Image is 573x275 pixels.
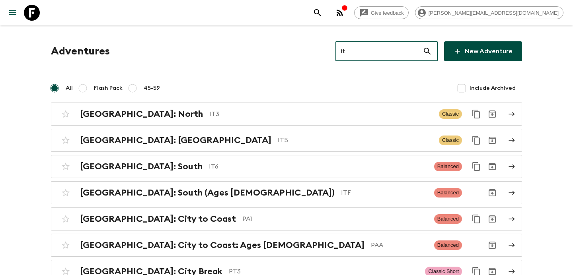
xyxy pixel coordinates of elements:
[484,132,500,148] button: Archive
[354,6,409,19] a: Give feedback
[468,132,484,148] button: Duplicate for 45-59
[51,129,522,152] a: [GEOGRAPHIC_DATA]: [GEOGRAPHIC_DATA]IT5ClassicDuplicate for 45-59Archive
[444,41,522,61] a: New Adventure
[484,159,500,174] button: Archive
[371,240,428,250] p: PAA
[335,40,423,62] input: e.g. AR1, Argentina
[341,188,428,198] p: ITF
[242,214,428,224] p: PA1
[468,211,484,227] button: Duplicate for 45-59
[484,237,500,253] button: Archive
[424,10,563,16] span: [PERSON_NAME][EMAIL_ADDRESS][DOMAIN_NAME]
[484,106,500,122] button: Archive
[209,162,428,171] p: IT6
[80,109,203,119] h2: [GEOGRAPHIC_DATA]: North
[468,159,484,174] button: Duplicate for 45-59
[51,207,522,230] a: [GEOGRAPHIC_DATA]: City to CoastPA1BalancedDuplicate for 45-59Archive
[66,84,73,92] span: All
[484,185,500,201] button: Archive
[51,155,522,178] a: [GEOGRAPHIC_DATA]: SouthIT6BalancedDuplicate for 45-59Archive
[144,84,160,92] span: 45-59
[80,161,203,172] h2: [GEOGRAPHIC_DATA]: South
[366,10,408,16] span: Give feedback
[94,84,123,92] span: Flash Pack
[209,109,433,119] p: IT3
[80,214,236,224] h2: [GEOGRAPHIC_DATA]: City to Coast
[434,162,462,171] span: Balanced
[415,6,563,19] div: [PERSON_NAME][EMAIL_ADDRESS][DOMAIN_NAME]
[51,234,522,257] a: [GEOGRAPHIC_DATA]: City to Coast: Ages [DEMOGRAPHIC_DATA]PAABalancedArchive
[80,240,364,250] h2: [GEOGRAPHIC_DATA]: City to Coast: Ages [DEMOGRAPHIC_DATA]
[80,188,335,198] h2: [GEOGRAPHIC_DATA]: South (Ages [DEMOGRAPHIC_DATA])
[278,136,433,145] p: IT5
[51,181,522,204] a: [GEOGRAPHIC_DATA]: South (Ages [DEMOGRAPHIC_DATA])ITFBalancedArchive
[434,240,462,250] span: Balanced
[434,188,462,198] span: Balanced
[310,5,325,21] button: search adventures
[434,214,462,224] span: Balanced
[80,135,271,145] h2: [GEOGRAPHIC_DATA]: [GEOGRAPHIC_DATA]
[468,106,484,122] button: Duplicate for 45-59
[51,43,110,59] h1: Adventures
[470,84,516,92] span: Include Archived
[484,211,500,227] button: Archive
[439,136,462,145] span: Classic
[439,109,462,119] span: Classic
[5,5,21,21] button: menu
[51,103,522,126] a: [GEOGRAPHIC_DATA]: NorthIT3ClassicDuplicate for 45-59Archive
